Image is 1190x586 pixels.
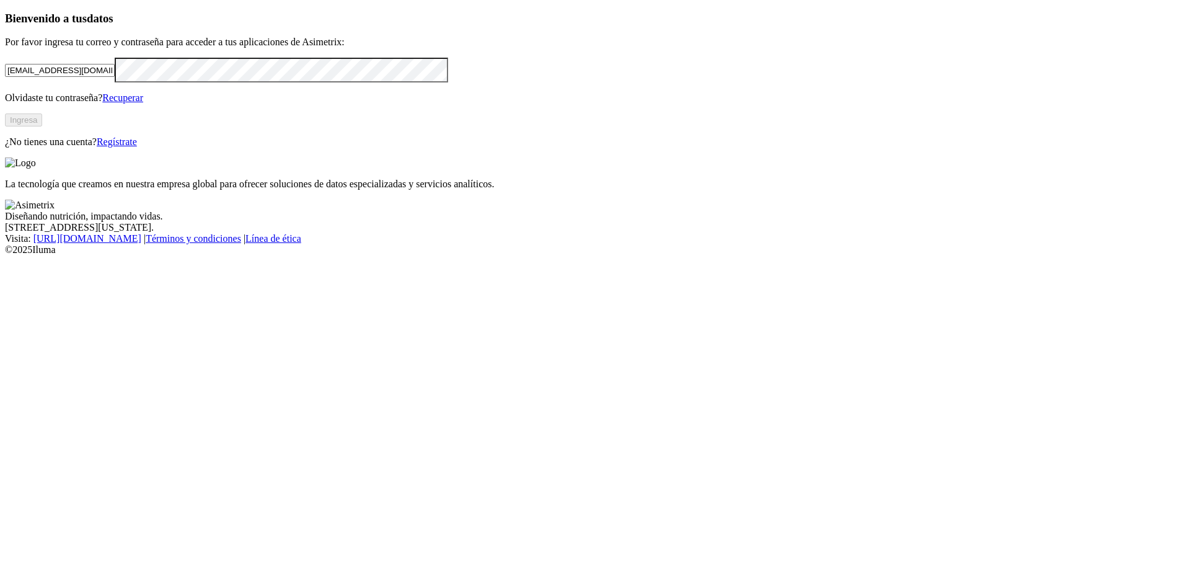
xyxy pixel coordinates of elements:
p: ¿No tienes una cuenta? [5,136,1185,148]
div: [STREET_ADDRESS][US_STATE]. [5,222,1185,233]
img: Logo [5,158,36,169]
a: [URL][DOMAIN_NAME] [33,233,141,244]
div: Diseñando nutrición, impactando vidas. [5,211,1185,222]
a: Recuperar [102,92,143,103]
h3: Bienvenido a tus [5,12,1185,25]
input: Tu correo [5,64,115,77]
a: Línea de ética [245,233,301,244]
img: Asimetrix [5,200,55,211]
p: Por favor ingresa tu correo y contraseña para acceder a tus aplicaciones de Asimetrix: [5,37,1185,48]
div: Visita : | | [5,233,1185,244]
a: Términos y condiciones [146,233,241,244]
span: datos [87,12,113,25]
button: Ingresa [5,113,42,127]
div: © 2025 Iluma [5,244,1185,255]
p: La tecnología que creamos en nuestra empresa global para ofrecer soluciones de datos especializad... [5,179,1185,190]
a: Regístrate [97,136,137,147]
p: Olvidaste tu contraseña? [5,92,1185,104]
